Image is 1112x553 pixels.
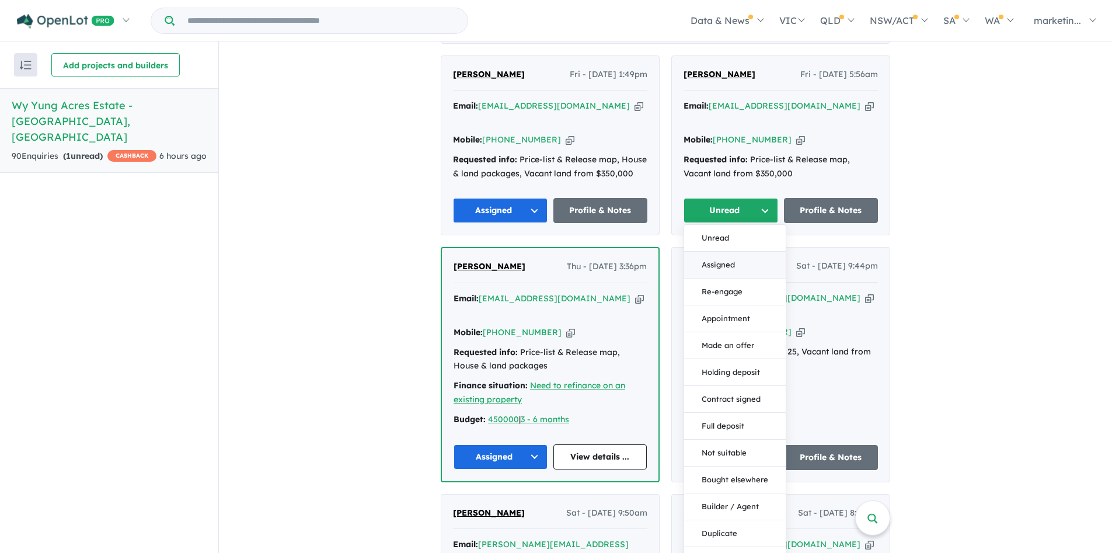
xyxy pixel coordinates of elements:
[12,98,207,145] h5: Wy Yung Acres Estate - [GEOGRAPHIC_DATA] , [GEOGRAPHIC_DATA]
[483,327,562,338] a: [PHONE_NUMBER]
[453,154,517,165] strong: Requested info:
[684,225,786,252] button: Unread
[553,198,648,223] a: Profile & Notes
[684,69,755,79] span: [PERSON_NAME]
[453,69,525,79] span: [PERSON_NAME]
[453,507,525,518] span: [PERSON_NAME]
[684,153,878,181] div: Price-list & Release map, Vacant land from $350,000
[684,198,778,223] button: Unread
[454,261,525,272] span: [PERSON_NAME]
[796,326,805,338] button: Copy
[684,252,786,279] button: Assigned
[684,305,786,332] button: Appointment
[570,68,647,82] span: Fri - [DATE] 1:49pm
[63,151,103,161] strong: ( unread)
[553,444,647,469] a: View details ...
[454,327,483,338] strong: Mobile:
[454,293,479,304] strong: Email:
[17,14,114,29] img: Openlot PRO Logo White
[784,198,879,223] a: Profile & Notes
[635,293,644,305] button: Copy
[865,292,874,304] button: Copy
[454,347,518,357] strong: Requested info:
[684,68,755,82] a: [PERSON_NAME]
[453,134,482,145] strong: Mobile:
[479,293,630,304] a: [EMAIL_ADDRESS][DOMAIN_NAME]
[12,149,156,164] div: 90 Enquir ies
[684,386,786,413] button: Contract signed
[865,538,874,551] button: Copy
[684,100,709,111] strong: Email:
[684,440,786,467] button: Not suitable
[800,68,878,82] span: Fri - [DATE] 5:56am
[684,134,713,145] strong: Mobile:
[453,506,525,520] a: [PERSON_NAME]
[798,506,878,520] span: Sat - [DATE] 8:23am
[482,134,561,145] a: [PHONE_NUMBER]
[566,134,574,146] button: Copy
[566,506,647,520] span: Sat - [DATE] 9:50am
[521,414,569,425] a: 3 - 6 months
[20,61,32,69] img: sort.svg
[709,100,860,111] a: [EMAIL_ADDRESS][DOMAIN_NAME]
[684,154,748,165] strong: Requested info:
[635,100,643,112] button: Copy
[454,380,528,391] strong: Finance situation:
[865,100,874,112] button: Copy
[66,151,71,161] span: 1
[488,414,519,425] a: 450000
[454,414,486,425] strong: Budget:
[453,198,548,223] button: Assigned
[177,8,465,33] input: Try estate name, suburb, builder or developer
[159,151,207,161] span: 6 hours ago
[796,259,878,273] span: Sat - [DATE] 9:44pm
[51,53,180,76] button: Add projects and builders
[684,359,786,386] button: Holding deposit
[453,153,647,181] div: Price-list & Release map, House & land packages, Vacant land from $350,000
[453,68,525,82] a: [PERSON_NAME]
[796,134,805,146] button: Copy
[684,467,786,493] button: Bought elsewhere
[567,260,647,274] span: Thu - [DATE] 3:36pm
[1034,15,1081,26] span: marketin...
[684,279,786,305] button: Re-engage
[454,346,647,374] div: Price-list & Release map, House & land packages
[566,326,575,339] button: Copy
[454,260,525,274] a: [PERSON_NAME]
[784,445,879,470] a: Profile & Notes
[454,444,548,469] button: Assigned
[684,520,786,547] button: Duplicate
[478,100,630,111] a: [EMAIL_ADDRESS][DOMAIN_NAME]
[713,134,792,145] a: [PHONE_NUMBER]
[453,539,478,549] strong: Email:
[454,380,625,405] a: Need to refinance on an existing property
[454,413,647,427] div: |
[107,150,156,162] span: CASHBACK
[684,493,786,520] button: Builder / Agent
[684,332,786,359] button: Made an offer
[684,413,786,440] button: Full deposit
[453,100,478,111] strong: Email:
